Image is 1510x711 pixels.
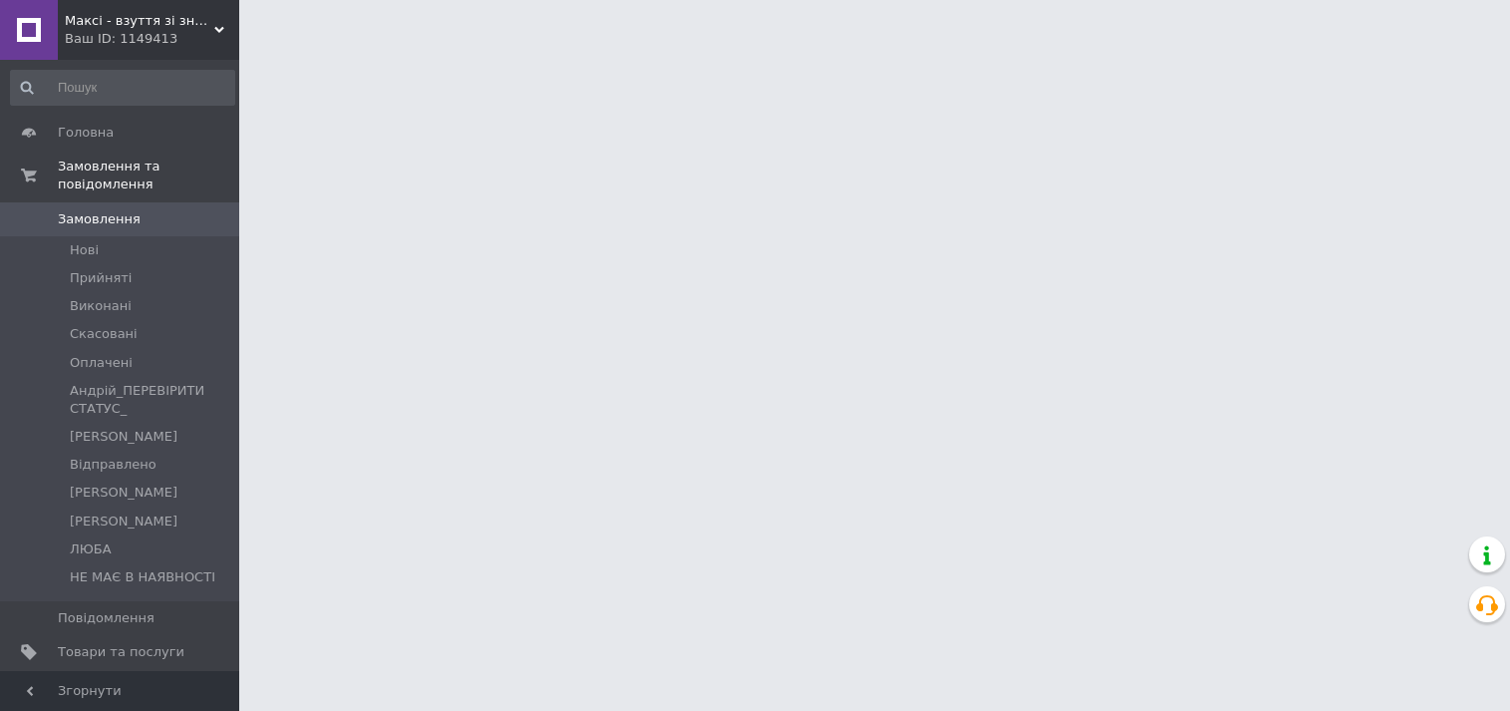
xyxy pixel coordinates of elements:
span: НЕ МАЄ В НАЯВНОСТІ [70,568,215,586]
span: [PERSON_NAME] [70,513,177,531]
span: Прийняті [70,269,132,287]
span: Повідомлення [58,609,154,627]
span: Відправлено [70,456,156,474]
div: Ваш ID: 1149413 [65,30,239,48]
span: Скасовані [70,325,138,343]
span: Замовлення та повідомлення [58,158,239,193]
span: ЛЮБА [70,540,112,558]
span: Нові [70,241,99,259]
input: Пошук [10,70,235,106]
span: Виконані [70,297,132,315]
span: Головна [58,124,114,142]
span: Оплачені [70,354,133,372]
span: Товари та послуги [58,643,184,661]
span: Замовлення [58,210,141,228]
span: [PERSON_NAME] [70,428,177,446]
span: Максі - взуття зі знижками! [65,12,214,30]
span: [PERSON_NAME] [70,484,177,502]
span: Aндрій_ПЕРЕВІРИТИ СТАТУС_ [70,382,233,418]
